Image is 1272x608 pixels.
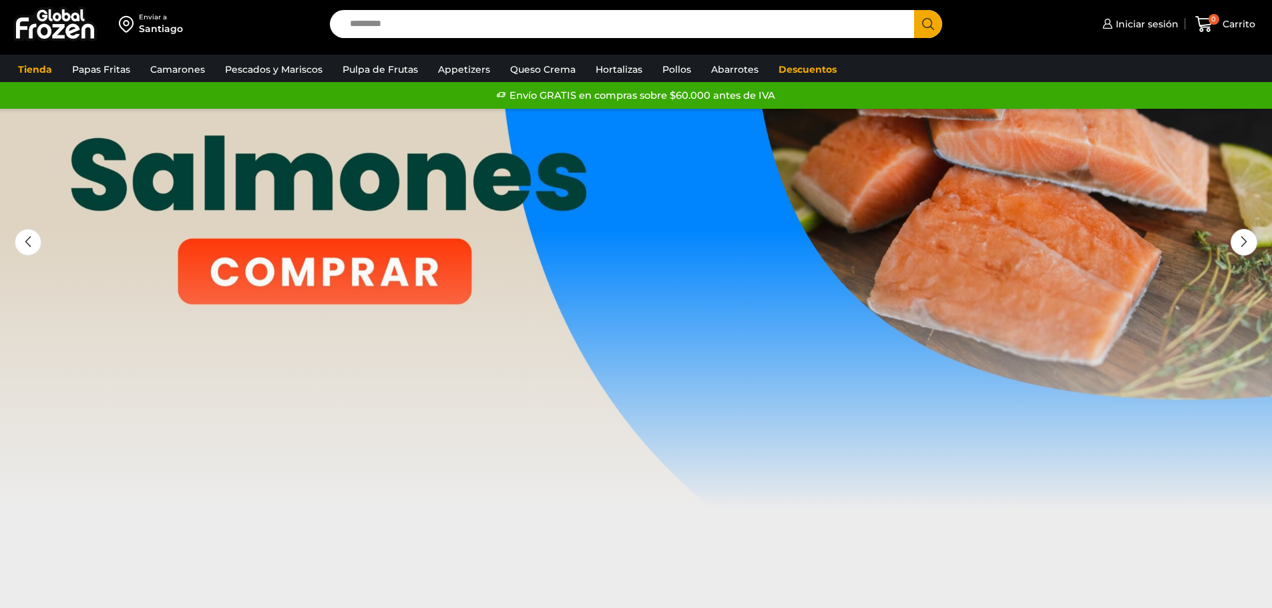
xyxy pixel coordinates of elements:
a: Camarones [144,57,212,82]
span: 0 [1209,14,1219,25]
a: Abarrotes [704,57,765,82]
div: Previous slide [15,229,41,256]
a: Pulpa de Frutas [336,57,425,82]
div: Enviar a [139,13,183,22]
button: Search button [914,10,942,38]
a: Descuentos [772,57,843,82]
a: Papas Fritas [65,57,137,82]
a: 0 Carrito [1192,9,1259,40]
span: Iniciar sesión [1112,17,1179,31]
a: Queso Crema [503,57,582,82]
a: Pescados y Mariscos [218,57,329,82]
a: Tienda [11,57,59,82]
span: Carrito [1219,17,1255,31]
div: Next slide [1231,229,1257,256]
img: address-field-icon.svg [119,13,139,35]
a: Hortalizas [589,57,649,82]
a: Iniciar sesión [1099,11,1179,37]
a: Appetizers [431,57,497,82]
div: Santiago [139,22,183,35]
a: Pollos [656,57,698,82]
